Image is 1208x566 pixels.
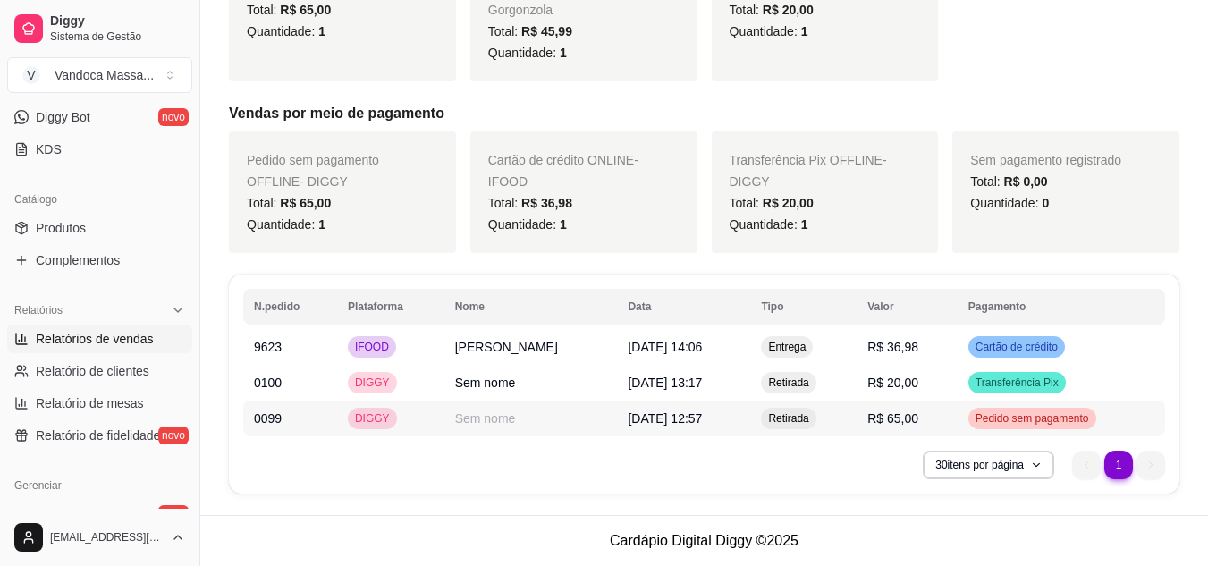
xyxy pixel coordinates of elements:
span: 9623 [254,340,282,354]
span: Total: [730,3,814,17]
span: Quantidade: [488,217,567,232]
div: Gerenciar [7,471,192,500]
span: 1 [801,24,808,38]
a: Relatório de fidelidadenovo [7,421,192,450]
span: R$ 20,00 [763,3,814,17]
span: Entregadores [36,505,111,523]
span: Quantidade: [970,196,1049,210]
div: Vandoca Massa ... [55,66,154,84]
span: Sem pagamento registrado [970,153,1121,167]
span: Transferência Pix [972,376,1062,390]
span: Sistema de Gestão [50,30,185,44]
li: pagination item 1 active [1104,451,1133,479]
th: N.pedido [243,289,337,325]
th: Tipo [750,289,857,325]
a: Relatório de mesas [7,389,192,418]
span: 0099 [254,411,282,426]
span: Pedido sem pagamento OFFLINE - DIGGY [247,153,379,189]
span: Quantidade: [730,24,808,38]
span: 1 [560,217,567,232]
span: R$ 0,00 [1004,174,1048,189]
span: Relatório de clientes [36,362,149,380]
a: Complementos [7,246,192,275]
a: Diggy Botnovo [7,103,192,131]
span: [DATE] 13:17 [628,376,702,390]
button: 30itens por página [923,451,1054,479]
th: Pagamento [958,289,1165,325]
button: Select a team [7,57,192,93]
footer: Cardápio Digital Diggy © 2025 [200,515,1208,566]
span: Transferência Pix OFFLINE - DIGGY [730,153,887,189]
span: R$ 45,99 [521,24,572,38]
span: Quantidade: [247,24,325,38]
span: Diggy [50,13,185,30]
span: DIGGY [351,376,393,390]
a: Produtos [7,214,192,242]
span: R$ 36,98 [867,340,918,354]
th: Data [617,289,750,325]
span: V [22,66,40,84]
span: R$ 36,98 [521,196,572,210]
span: Retirada [765,411,812,426]
td: [PERSON_NAME] [444,329,618,365]
th: Valor [857,289,958,325]
span: 1 [318,217,325,232]
span: Cartão de crédito [972,340,1061,354]
span: Produtos [36,219,86,237]
span: Quantidade: [488,46,567,60]
th: Nome [444,289,618,325]
span: Total: [247,196,331,210]
span: Pedido sem pagamento [972,411,1093,426]
div: Catálogo [7,185,192,214]
span: Total: [247,3,331,17]
span: [DATE] 12:57 [628,411,702,426]
span: Retirada [765,376,812,390]
span: Complementos [36,251,120,269]
span: [EMAIL_ADDRESS][DOMAIN_NAME] [50,530,164,545]
th: Plataforma [337,289,444,325]
td: Sem nome [444,401,618,436]
span: R$ 20,00 [867,376,918,390]
span: 0 [1042,196,1049,210]
span: Relatórios de vendas [36,330,154,348]
span: KDS [36,140,62,158]
span: 1 [318,24,325,38]
a: Entregadoresnovo [7,500,192,528]
a: KDS [7,135,192,164]
span: DIGGY [351,411,393,426]
span: R$ 65,00 [280,3,331,17]
span: Quantidade: [730,217,808,232]
span: 1 [801,217,808,232]
span: R$ 20,00 [763,196,814,210]
span: 0100 [254,376,282,390]
a: Relatórios de vendas [7,325,192,353]
span: Relatório de fidelidade [36,427,160,444]
span: Entrega [765,340,809,354]
td: Sem nome [444,365,618,401]
span: Total: [730,196,814,210]
button: [EMAIL_ADDRESS][DOMAIN_NAME] [7,516,192,559]
span: Cartão de crédito ONLINE - IFOOD [488,153,638,189]
span: 1 [560,46,567,60]
span: Relatórios [14,303,63,317]
span: R$ 65,00 [280,196,331,210]
a: DiggySistema de Gestão [7,7,192,50]
span: IFOOD [351,340,393,354]
span: Diggy Bot [36,108,90,126]
h5: Vendas por meio de pagamento [229,103,1179,124]
span: Total: [488,24,572,38]
span: Total: [488,196,572,210]
span: Quantidade: [247,217,325,232]
a: Relatório de clientes [7,357,192,385]
span: R$ 65,00 [867,411,918,426]
span: Total: [970,174,1047,189]
span: Relatório de mesas [36,394,144,412]
span: [DATE] 14:06 [628,340,702,354]
nav: pagination navigation [1063,442,1174,488]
